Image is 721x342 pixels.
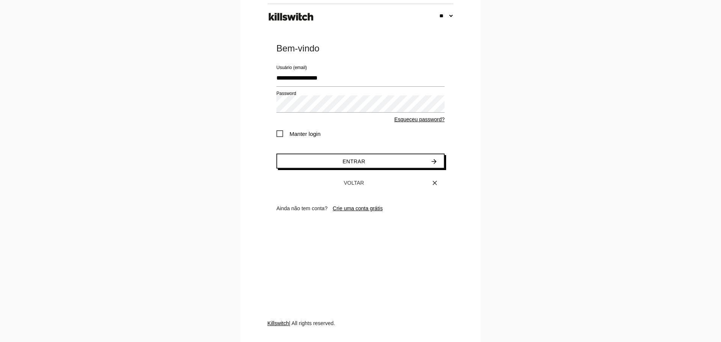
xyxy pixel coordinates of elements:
[267,320,289,326] a: Killswitch
[342,158,365,164] span: Entrar
[276,90,296,97] label: Password
[276,129,321,139] span: Manter login
[431,176,439,190] i: close
[344,180,364,186] span: Voltar
[276,154,445,169] button: Entrararrow_forward
[394,116,445,122] a: Esqueceu password?
[267,10,315,24] img: ks-logo-black-footer.png
[333,205,383,211] a: Crie uma conta grátis
[430,154,438,169] i: arrow_forward
[267,319,454,342] div: | All rights reserved.
[276,64,307,71] label: Usuário (email)
[276,205,327,211] span: Ainda não tem conta?
[276,42,445,54] div: Bem-vindo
